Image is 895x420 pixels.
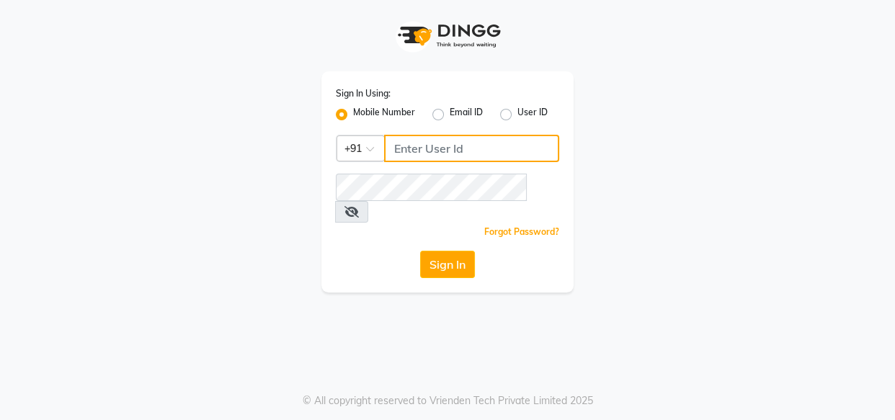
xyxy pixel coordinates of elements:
[384,135,559,162] input: Username
[336,174,527,201] input: Username
[517,106,548,123] label: User ID
[353,106,415,123] label: Mobile Number
[390,14,505,57] img: logo1.svg
[336,87,391,100] label: Sign In Using:
[420,251,475,278] button: Sign In
[484,226,559,237] a: Forgot Password?
[450,106,483,123] label: Email ID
